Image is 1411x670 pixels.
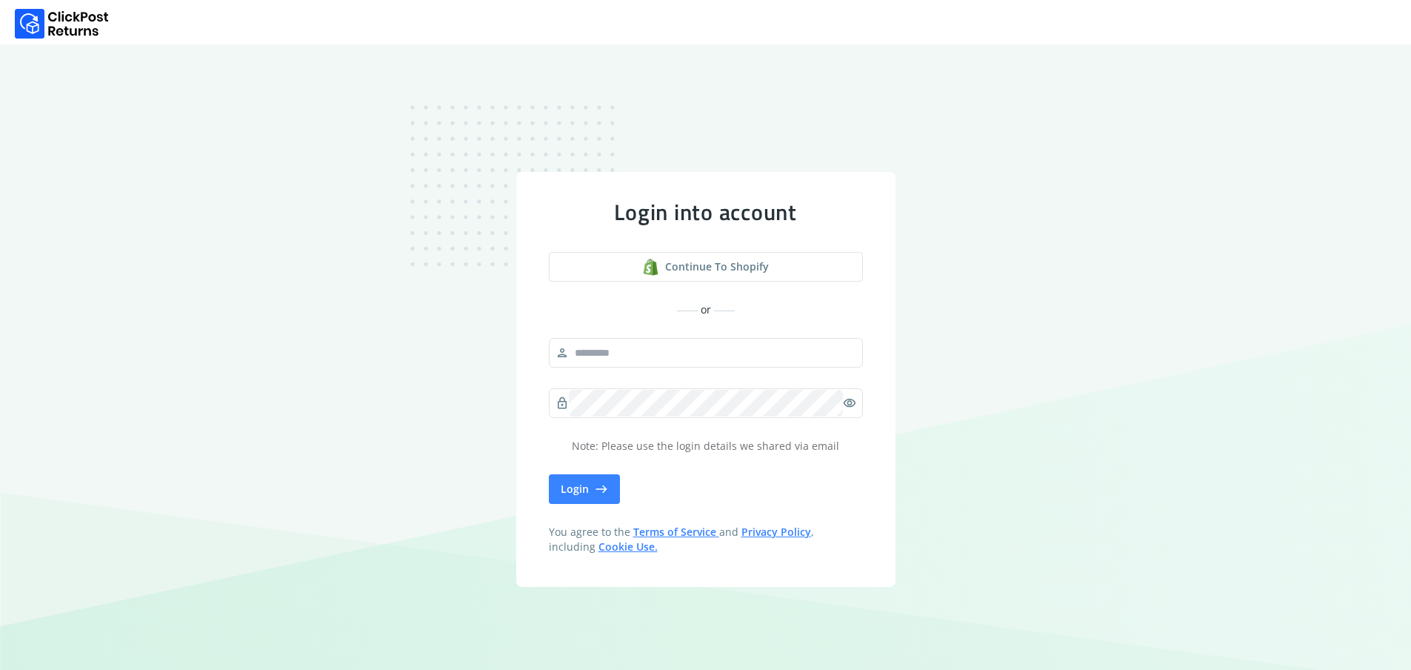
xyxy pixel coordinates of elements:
[15,9,109,39] img: Logo
[598,540,658,554] a: Cookie Use.
[741,525,811,539] a: Privacy Policy
[549,252,863,282] button: Continue to shopify
[843,393,856,414] span: visibility
[549,439,863,454] p: Note: Please use the login details we shared via email
[642,259,659,276] img: shopify logo
[549,252,863,282] a: shopify logoContinue to shopify
[549,474,620,504] button: Login east
[549,525,863,554] span: You agree to the and , including
[595,479,608,500] span: east
[549,302,863,317] div: or
[556,342,569,363] span: person
[549,199,863,225] div: Login into account
[665,259,769,274] span: Continue to shopify
[633,525,719,539] a: Terms of Service
[556,393,569,414] span: lock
